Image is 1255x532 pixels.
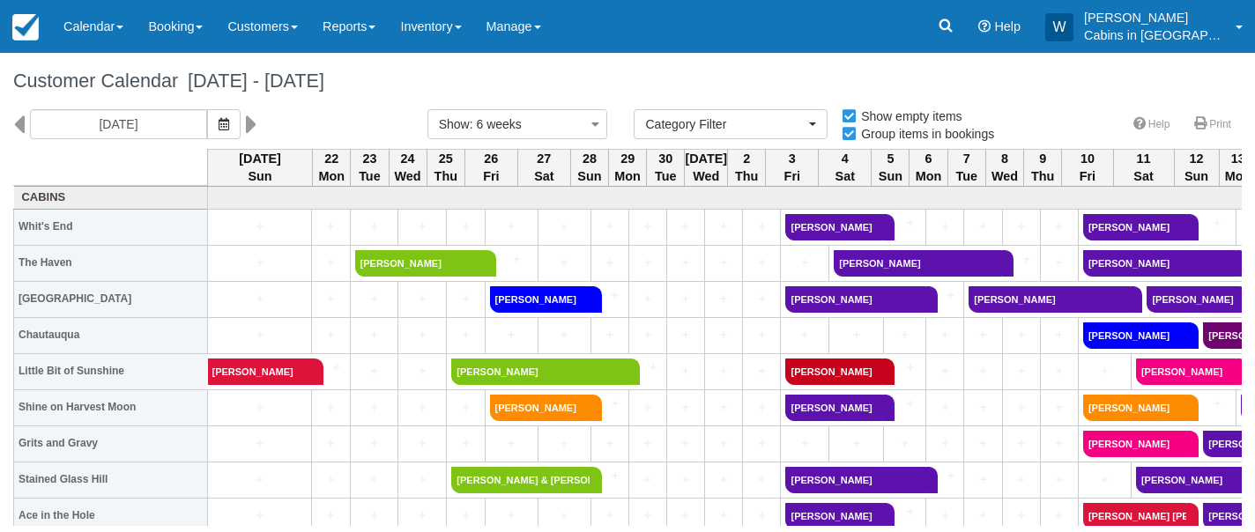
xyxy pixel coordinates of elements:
[464,149,517,186] th: 26 Fri
[403,398,442,417] a: +
[841,103,973,129] label: Show empty items
[1083,322,1187,349] a: [PERSON_NAME]
[931,398,959,417] a: +
[355,506,394,525] a: +
[969,434,997,453] a: +
[1083,214,1187,240] a: [PERSON_NAME]
[747,506,776,525] a: +
[212,434,307,453] a: +
[14,389,208,425] th: Shine on Harvest Moon
[470,117,522,131] span: : 6 weeks
[926,286,960,305] a: +
[634,506,662,525] a: +
[1045,362,1073,381] a: +
[834,326,878,344] a: +
[969,286,1131,313] a: [PERSON_NAME]
[212,506,307,525] a: +
[728,149,766,186] th: 2 Thu
[590,467,624,485] a: +
[490,506,533,525] a: +
[841,127,1008,139] span: Group items in bookings
[517,149,570,186] th: 27 Sat
[1007,470,1036,489] a: +
[355,398,394,417] a: +
[596,326,624,344] a: +
[355,218,394,236] a: +
[13,70,1242,92] h1: Customer Calendar
[1083,503,1187,529] a: [PERSON_NAME] [PERSON_NAME]
[1083,362,1126,381] a: +
[1147,286,1236,313] a: [PERSON_NAME]
[490,218,533,236] a: +
[634,254,662,272] a: +
[1187,214,1231,233] a: +
[785,286,925,313] a: [PERSON_NAME]
[931,506,959,525] a: +
[1007,218,1036,236] a: +
[451,398,479,417] a: +
[672,290,700,308] a: +
[439,117,470,131] span: Show
[709,254,738,272] a: +
[1045,326,1073,344] a: +
[931,362,959,381] a: +
[1136,358,1236,385] a: [PERSON_NAME]
[1187,395,1231,413] a: +
[969,362,997,381] a: +
[451,326,479,344] a: +
[672,470,700,489] a: +
[543,326,586,344] a: +
[1045,254,1073,272] a: +
[672,326,700,344] a: +
[1045,434,1073,453] a: +
[985,149,1023,186] th: 8 Wed
[1083,395,1187,421] a: [PERSON_NAME]
[1007,506,1036,525] a: +
[403,506,442,525] a: +
[14,353,208,389] th: Little Bit of Sunshine
[316,326,345,344] a: +
[1007,398,1036,417] a: +
[316,470,345,489] a: +
[543,434,586,453] a: +
[766,149,819,186] th: 3 Fri
[634,109,828,139] button: Category Filter
[969,326,997,344] a: +
[926,467,960,485] a: +
[427,149,464,186] th: 25 Thu
[355,290,394,308] a: +
[212,290,307,308] a: +
[672,218,700,236] a: +
[19,189,204,206] a: Cabins
[1083,250,1236,277] a: [PERSON_NAME]
[834,250,1002,277] a: [PERSON_NAME]
[312,358,345,377] a: +
[14,317,208,353] th: Chautauqua
[1113,149,1174,186] th: 11 Sat
[313,149,351,186] th: 22 Mon
[1084,26,1225,44] p: Cabins in [GEOGRAPHIC_DATA]
[1045,398,1073,417] a: +
[969,470,997,489] a: +
[596,254,624,272] a: +
[709,434,738,453] a: +
[316,506,345,525] a: +
[819,149,872,186] th: 4 Sat
[316,254,345,272] a: +
[785,214,883,240] a: [PERSON_NAME]
[747,434,776,453] a: +
[316,434,345,453] a: +
[403,470,442,489] a: +
[634,290,662,308] a: +
[212,254,307,272] a: +
[785,395,883,421] a: [PERSON_NAME]
[647,149,685,186] th: 30 Tue
[596,506,624,525] a: +
[672,398,700,417] a: +
[355,326,394,344] a: +
[403,362,442,381] a: +
[351,149,389,186] th: 23 Tue
[841,121,1006,147] label: Group items in bookings
[403,218,442,236] a: +
[709,362,738,381] a: +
